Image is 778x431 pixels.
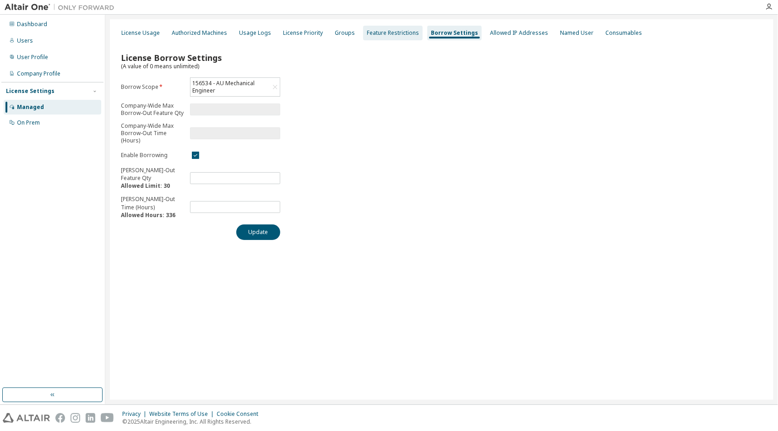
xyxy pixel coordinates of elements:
div: Groups [335,29,355,37]
div: Dashboard [17,21,47,28]
div: On Prem [17,119,40,126]
div: User Profile [17,54,48,61]
div: Borrow Settings [431,29,478,37]
div: Managed [17,104,44,111]
b: Allowed Limit: 30 [121,182,170,190]
div: 156534 - AU Mechanical Engineer [191,78,270,96]
img: youtube.svg [101,413,114,423]
img: altair_logo.svg [3,413,50,423]
div: Authorized Machines [172,29,227,37]
div: Consumables [605,29,642,37]
b: Allowed Hours: 336 [121,211,175,219]
div: License Priority [283,29,323,37]
img: facebook.svg [55,413,65,423]
div: Allowed IP Addresses [490,29,548,37]
label: Borrow Scope [121,83,185,91]
label: Company-Wide Max Borrow-Out Feature Qty [121,102,185,117]
img: instagram.svg [71,413,80,423]
div: License Usage [121,29,160,37]
p: © 2025 Altair Engineering, Inc. All Rights Reserved. [122,418,264,426]
div: Named User [560,29,593,37]
p: [PERSON_NAME]-Out Feature Qty [121,166,185,190]
div: Website Terms of Use [149,410,217,418]
div: Users [17,37,33,44]
label: Company-Wide Max Borrow-Out Time (Hours) [121,122,185,144]
img: linkedin.svg [86,413,95,423]
div: Privacy [122,410,149,418]
div: Cookie Consent [217,410,264,418]
div: Usage Logs [239,29,271,37]
label: Enable Borrowing [121,152,185,159]
button: Update [236,224,280,240]
div: Company Profile [17,70,60,77]
p: [PERSON_NAME]-Out Time (Hours) [121,195,185,218]
div: Feature Restrictions [367,29,419,37]
div: 156534 - AU Mechanical Engineer [190,78,280,96]
img: Altair One [5,3,119,12]
span: (A value of 0 means unlimited) [121,62,199,70]
div: License Settings [6,87,54,95]
span: License Borrow Settings [121,52,222,63]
